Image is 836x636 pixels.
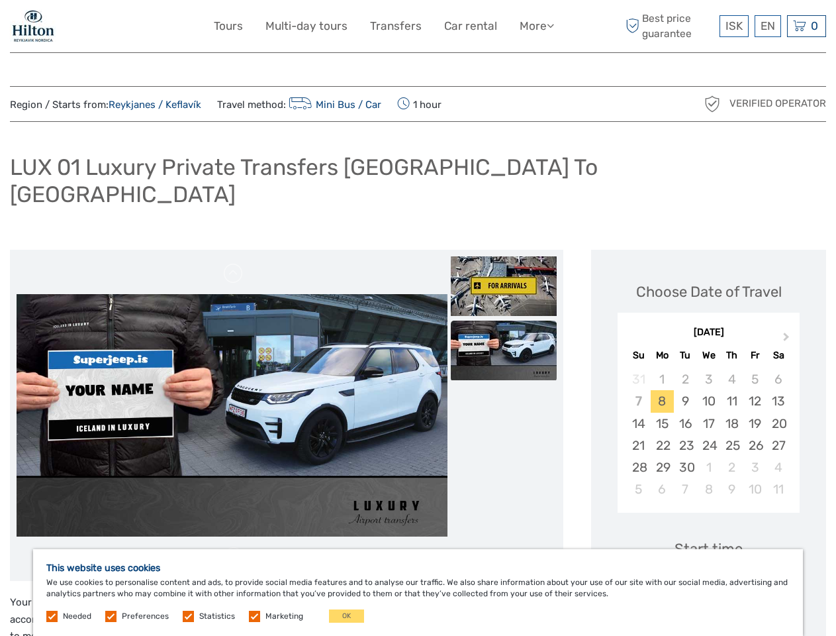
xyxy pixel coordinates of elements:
label: Statistics [199,611,235,622]
div: Sa [766,346,790,364]
div: Choose Tuesday, September 16th, 2025 [674,413,697,435]
a: Car rental [444,17,497,36]
div: Choose Wednesday, September 17th, 2025 [697,413,720,435]
span: Best price guarantee [622,11,716,40]
img: 16fb447c7d50440eaa484c9a0dbf045b_slider_thumbnail.jpeg [451,321,557,380]
img: 16fb447c7d50440eaa484c9a0dbf045b_main_slider.jpeg [17,294,447,537]
div: Fr [743,346,766,364]
div: Choose Monday, September 15th, 2025 [651,413,674,435]
a: Mini Bus / Car [286,99,381,111]
a: Tours [214,17,243,36]
div: Not available Sunday, September 7th, 2025 [627,390,650,412]
div: Choose Sunday, October 5th, 2025 [627,478,650,500]
div: Choose Monday, October 6th, 2025 [651,478,674,500]
h5: This website uses cookies [46,562,790,574]
span: Verified Operator [729,97,826,111]
div: Choose Sunday, September 28th, 2025 [627,456,650,478]
div: Choose Sunday, September 21st, 2025 [627,435,650,456]
a: Multi-day tours [265,17,348,36]
div: Start time [674,539,743,559]
div: Choose Thursday, September 11th, 2025 [720,390,743,412]
div: Choose Wednesday, September 24th, 2025 [697,435,720,456]
span: Travel method: [217,95,381,113]
div: Choose Thursday, October 9th, 2025 [720,478,743,500]
div: Not available Tuesday, September 2nd, 2025 [674,368,697,390]
span: 1 hour [397,95,441,113]
img: verified_operator_grey_128.png [702,93,723,115]
div: We [697,346,720,364]
div: Not available Sunday, August 31st, 2025 [627,368,650,390]
div: Choose Monday, September 8th, 2025 [651,390,674,412]
a: Reykjanes / Keflavík [109,99,201,111]
div: Choose Wednesday, October 1st, 2025 [697,456,720,478]
div: Choose Wednesday, October 8th, 2025 [697,478,720,500]
div: Choose Date of Travel [636,282,782,302]
img: d17cabca94be4cdf9a944f0c6cf5d444_slider_thumbnail.jpg [451,256,557,316]
div: [DATE] [618,326,800,340]
div: Choose Friday, September 19th, 2025 [743,413,766,435]
div: Choose Saturday, September 13th, 2025 [766,390,790,412]
img: 1846-e7c6c28a-36f7-44b6-aaf6-bfd1581794f2_logo_small.jpg [10,10,56,42]
div: Th [720,346,743,364]
div: Choose Monday, September 22nd, 2025 [651,435,674,456]
div: Mo [651,346,674,364]
div: Choose Tuesday, September 30th, 2025 [674,456,697,478]
div: Choose Saturday, September 20th, 2025 [766,413,790,435]
div: Choose Friday, October 10th, 2025 [743,478,766,500]
div: Choose Friday, September 12th, 2025 [743,390,766,412]
a: Transfers [370,17,422,36]
label: Marketing [265,611,303,622]
div: Not available Friday, September 5th, 2025 [743,368,766,390]
div: Choose Saturday, October 4th, 2025 [766,456,790,478]
p: We're away right now. Please check back later! [19,23,150,34]
div: Choose Monday, September 29th, 2025 [651,456,674,478]
div: Not available Thursday, September 4th, 2025 [720,368,743,390]
div: Choose Saturday, October 11th, 2025 [766,478,790,500]
div: Not available Monday, September 1st, 2025 [651,368,674,390]
div: month 2025-09 [622,368,795,500]
label: Needed [63,611,91,622]
span: ISK [725,19,743,32]
div: Choose Wednesday, September 10th, 2025 [697,390,720,412]
span: 0 [809,19,820,32]
button: OK [329,609,364,623]
div: Not available Saturday, September 6th, 2025 [766,368,790,390]
div: Choose Friday, September 26th, 2025 [743,435,766,456]
div: Tu [674,346,697,364]
div: Choose Friday, October 3rd, 2025 [743,456,766,478]
div: Choose Thursday, October 2nd, 2025 [720,456,743,478]
div: Su [627,346,650,364]
div: Choose Tuesday, September 9th, 2025 [674,390,697,412]
div: Choose Tuesday, October 7th, 2025 [674,478,697,500]
div: Choose Tuesday, September 23rd, 2025 [674,435,697,456]
div: We use cookies to personalise content and ads, to provide social media features and to analyse ou... [33,549,803,636]
label: Preferences [122,611,169,622]
div: Choose Saturday, September 27th, 2025 [766,435,790,456]
h1: LUX 01 Luxury Private Transfers [GEOGRAPHIC_DATA] To [GEOGRAPHIC_DATA] [10,154,826,207]
div: Choose Thursday, September 25th, 2025 [720,435,743,456]
button: Open LiveChat chat widget [152,21,168,36]
div: Choose Thursday, September 18th, 2025 [720,413,743,435]
div: Not available Wednesday, September 3rd, 2025 [697,368,720,390]
button: Next Month [777,329,798,350]
span: Region / Starts from: [10,98,201,112]
div: EN [755,15,781,37]
div: Choose Sunday, September 14th, 2025 [627,413,650,435]
a: More [520,17,554,36]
